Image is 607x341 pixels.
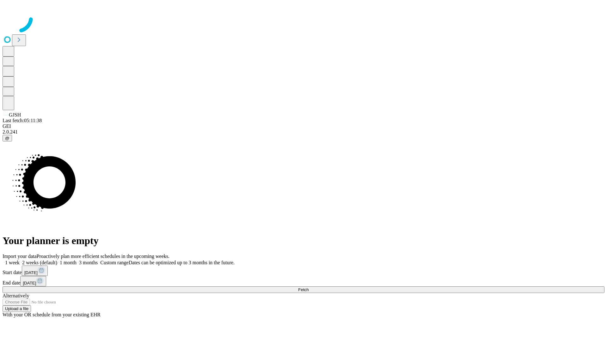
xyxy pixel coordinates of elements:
[79,260,98,265] span: 3 months
[298,287,309,292] span: Fetch
[129,260,235,265] span: Dates can be optimized up to 3 months in the future.
[5,260,20,265] span: 1 week
[3,312,101,317] span: With your OR schedule from your existing EHR
[5,136,9,141] span: @
[3,293,29,298] span: Alternatively
[22,266,48,276] button: [DATE]
[3,266,604,276] div: Start date
[3,305,31,312] button: Upload a file
[37,254,169,259] span: Proactively plan more efficient schedules in the upcoming weeks.
[3,118,42,123] span: Last fetch: 05:11:38
[3,235,604,247] h1: Your planner is empty
[23,281,36,285] span: [DATE]
[60,260,77,265] span: 1 month
[3,286,604,293] button: Fetch
[3,123,604,129] div: GEI
[9,112,21,117] span: GJSH
[3,129,604,135] div: 2.0.241
[100,260,128,265] span: Custom range
[3,276,604,286] div: End date
[3,135,12,141] button: @
[22,260,57,265] span: 2 weeks (default)
[24,270,38,275] span: [DATE]
[20,276,46,286] button: [DATE]
[3,254,37,259] span: Import your data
